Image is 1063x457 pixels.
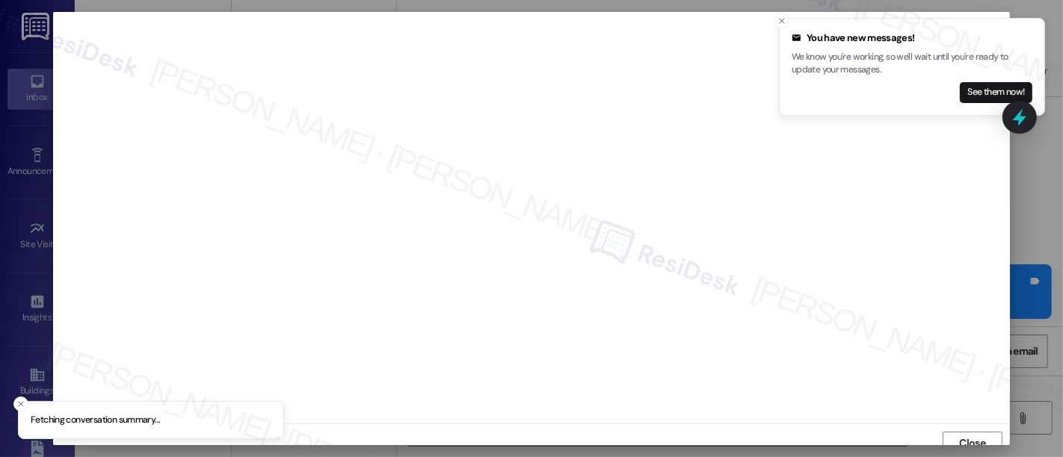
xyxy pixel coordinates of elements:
[960,82,1032,103] button: See them now!
[31,414,160,427] p: Fetching conversation summary...
[774,13,789,28] button: Close toast
[792,31,1032,46] div: You have new messages!
[792,51,1032,77] p: We know you're working, so we'll wait until you're ready to update your messages.
[13,397,28,411] button: Close toast
[943,432,1002,456] button: Close
[61,19,1002,416] iframe: retool
[960,435,986,451] span: Close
